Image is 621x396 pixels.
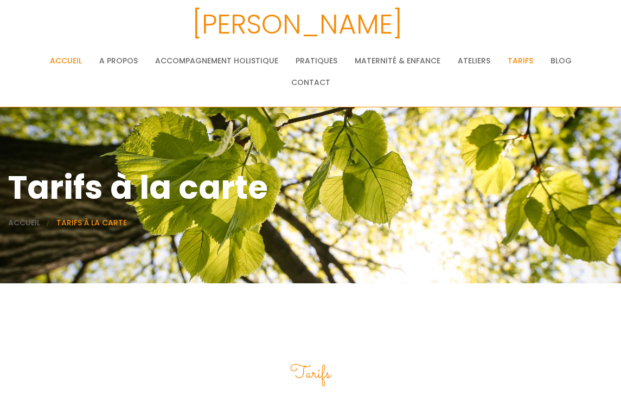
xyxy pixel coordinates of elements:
[8,217,40,228] a: Accueil
[291,72,330,93] a: Contact
[296,50,337,72] a: Pratiques
[508,50,533,72] a: Tarifs
[30,3,564,46] h3: [PERSON_NAME]
[99,50,138,72] a: A propos
[50,50,82,72] a: Accueil
[8,359,613,388] h3: Tarifs
[8,161,613,213] h1: Tarifs à la carte
[550,50,572,72] a: Blog
[155,50,278,72] a: Accompagnement holistique
[458,50,490,72] a: Ateliers
[355,50,440,72] a: Maternité & Enfance
[56,216,127,229] li: Tarifs à la carte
